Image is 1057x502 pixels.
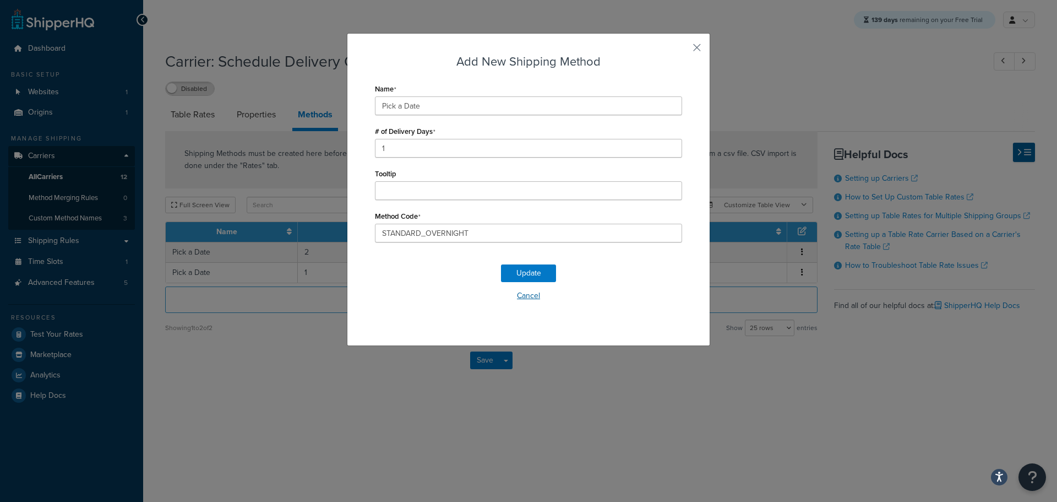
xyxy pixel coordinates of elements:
label: Tooltip [375,170,396,178]
label: Method Code [375,212,421,221]
button: Cancel [375,288,682,304]
label: # of Delivery Days [375,127,435,136]
label: Name [375,85,396,94]
h3: Add New Shipping Method [375,53,682,70]
button: Update [501,265,556,282]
